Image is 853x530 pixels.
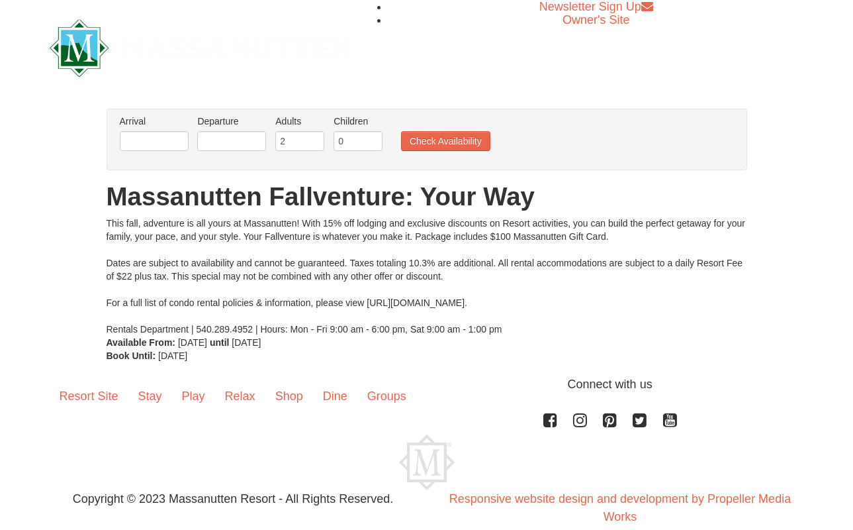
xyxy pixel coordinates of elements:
[107,217,747,336] div: This fall, adventure is all yours at Massanutten! With 15% off lodging and exclusive discounts on...
[275,115,324,128] label: Adults
[399,435,455,490] img: Massanutten Resort Logo
[178,337,207,348] span: [DATE]
[120,115,189,128] label: Arrival
[449,492,791,523] a: Responsive website design and development by Propeller Media Works
[128,376,172,417] a: Stay
[40,490,427,508] p: Copyright © 2023 Massanutten Resort - All Rights Reserved.
[215,376,265,417] a: Relax
[357,376,416,417] a: Groups
[50,19,353,77] img: Massanutten Resort Logo
[210,337,230,348] strong: until
[158,350,187,361] span: [DATE]
[50,376,128,417] a: Resort Site
[50,30,353,62] a: Massanutten Resort
[562,13,629,26] a: Owner's Site
[334,115,382,128] label: Children
[232,337,261,348] span: [DATE]
[107,337,176,348] strong: Available From:
[197,115,266,128] label: Departure
[313,376,357,417] a: Dine
[401,131,490,151] button: Check Availability
[50,376,804,394] p: Connect with us
[107,184,747,210] h1: Massanutten Fallventure: Your Way
[172,376,215,417] a: Play
[265,376,313,417] a: Shop
[107,350,156,361] strong: Book Until:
